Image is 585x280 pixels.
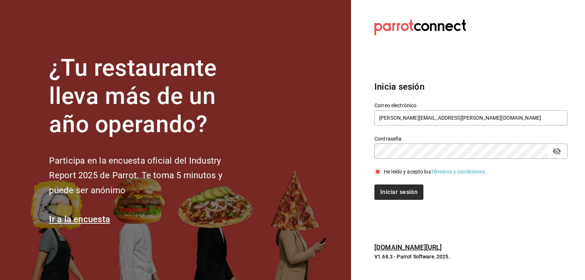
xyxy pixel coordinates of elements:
[49,214,110,224] a: Ir a la encuesta
[374,136,567,141] label: Contraseña
[374,110,567,126] input: Ingresa tu correo electrónico
[49,153,246,198] h2: Participa en la encuesta oficial del Industry Report 2025 de Parrot. Te toma 5 minutos y puede se...
[49,54,246,138] h1: ¿Tu restaurante lleva más de un año operando?
[431,169,486,175] a: Términos y condiciones.
[374,243,442,251] a: [DOMAIN_NAME][URL]
[374,103,567,108] label: Correo electrónico
[551,145,563,157] button: passwordField
[374,184,423,200] button: Iniciar sesión
[384,168,486,176] div: He leído y acepto los
[374,253,567,260] p: V1.68.3 - Parrot Software, 2025.
[374,80,567,93] h3: Inicia sesión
